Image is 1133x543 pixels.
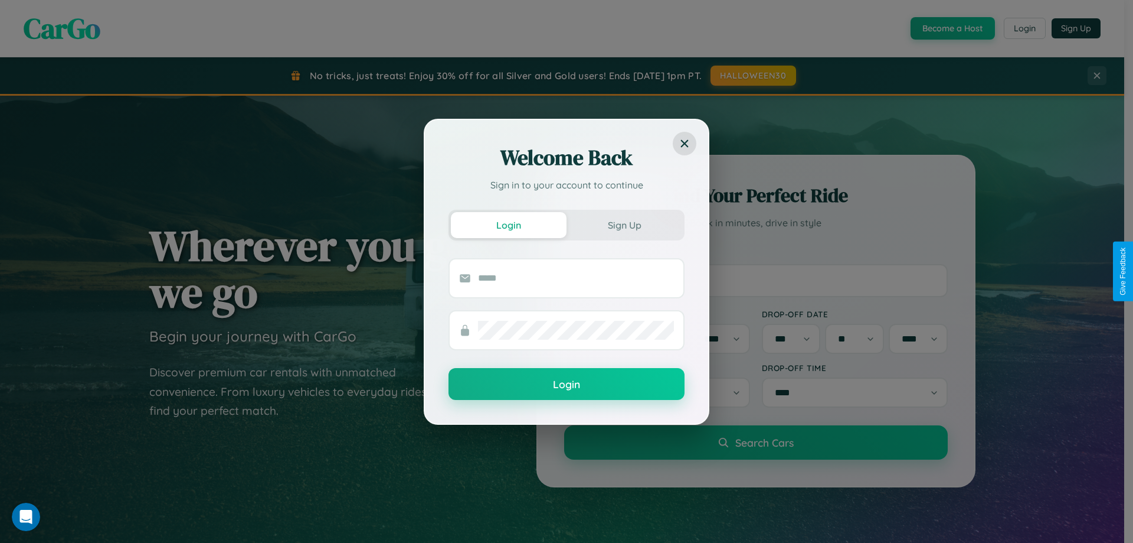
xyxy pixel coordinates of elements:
[448,178,685,192] p: Sign in to your account to continue
[451,212,566,238] button: Login
[448,368,685,400] button: Login
[12,503,40,531] iframe: Intercom live chat
[566,212,682,238] button: Sign Up
[448,144,685,172] h2: Welcome Back
[1119,248,1127,295] div: Give Feedback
